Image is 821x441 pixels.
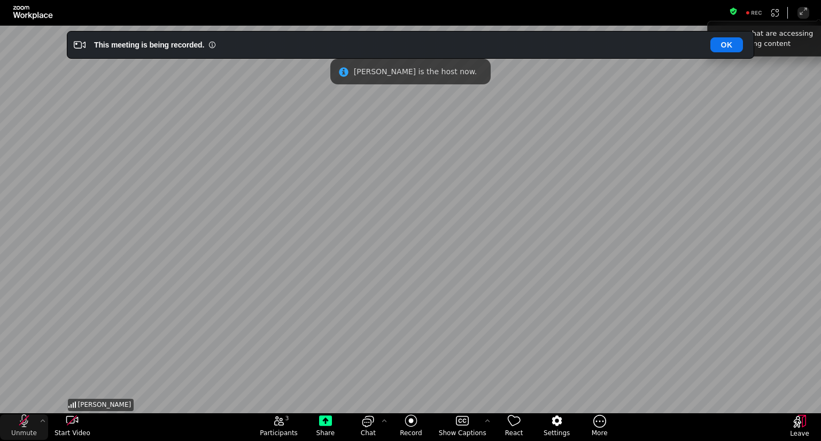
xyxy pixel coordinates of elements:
[347,414,390,440] button: open the chat panel
[339,66,477,77] span: [PERSON_NAME] is the host now.
[769,7,781,19] button: Apps Accessing Content in This Meeting
[578,414,621,440] button: More meeting control
[78,400,131,409] span: [PERSON_NAME]
[74,39,86,51] i: Video Recording
[741,7,767,19] div: Recording to cloud
[505,429,523,437] span: React
[94,40,204,50] div: This meeting is being recorded.
[493,414,536,440] button: React
[304,414,347,440] button: Share
[253,414,304,440] button: open the participants list pane,[3] particpants
[790,429,809,438] span: Leave
[729,7,738,19] button: Meeting information
[316,429,335,437] span: Share
[379,414,390,428] button: Chat Settings
[48,414,96,440] button: start my video
[544,429,570,437] span: Settings
[55,429,90,437] span: Start Video
[778,415,821,440] button: Leave
[439,429,486,437] span: Show Captions
[400,429,422,437] span: Record
[482,414,493,428] button: More options for captions, menu button
[536,414,578,440] button: Settings
[11,429,37,437] span: Unmute
[37,414,48,428] button: More audio controls
[797,7,809,19] button: Enter Full Screen
[432,414,493,440] button: Show Captions
[361,429,376,437] span: Chat
[208,41,216,49] i: Information Small
[710,37,743,52] button: OK
[260,429,298,437] span: Participants
[592,429,608,437] span: More
[390,414,432,440] button: Record
[285,414,289,423] span: 3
